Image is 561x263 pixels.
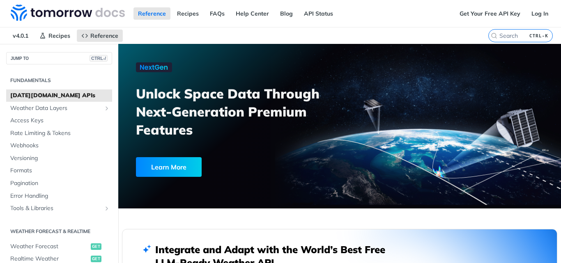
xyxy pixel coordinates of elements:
span: [DATE][DOMAIN_NAME] APIs [10,91,110,100]
button: Show subpages for Weather Data Layers [103,105,110,112]
span: Recipes [48,32,70,39]
span: v4.0.1 [8,30,33,42]
a: Recipes [35,30,75,42]
svg: Search [491,32,497,39]
span: Access Keys [10,117,110,125]
span: Realtime Weather [10,255,89,263]
a: Log In [527,7,553,20]
img: NextGen [136,62,172,72]
a: Get Your Free API Key [455,7,525,20]
h3: Unlock Space Data Through Next-Generation Premium Features [136,85,349,139]
span: get [91,243,101,250]
a: Weather Forecastget [6,240,112,253]
span: CTRL-/ [90,55,108,62]
a: Help Center [231,7,274,20]
a: FAQs [205,7,229,20]
a: Access Keys [6,114,112,127]
a: Blog [276,7,297,20]
a: Webhooks [6,140,112,152]
a: Reference [133,7,170,20]
a: Recipes [172,7,203,20]
a: Formats [6,165,112,177]
span: Formats [10,167,110,175]
a: [DATE][DOMAIN_NAME] APIs [6,89,112,102]
a: Error Handling [6,190,112,202]
h2: Weather Forecast & realtime [6,228,112,235]
div: Learn More [136,157,202,177]
span: Reference [90,32,118,39]
button: JUMP TOCTRL-/ [6,52,112,64]
h2: Fundamentals [6,77,112,84]
a: Learn More [136,157,306,177]
a: Versioning [6,152,112,165]
a: API Status [299,7,338,20]
span: get [91,256,101,262]
span: Tools & Libraries [10,204,101,213]
span: Rate Limiting & Tokens [10,129,110,137]
span: Error Handling [10,192,110,200]
kbd: CTRL-K [527,32,550,40]
span: Versioning [10,154,110,162]
span: Weather Forecast [10,242,89,251]
a: Rate Limiting & Tokens [6,127,112,140]
a: Tools & LibrariesShow subpages for Tools & Libraries [6,202,112,215]
a: Weather Data LayersShow subpages for Weather Data Layers [6,102,112,114]
img: Tomorrow.io Weather API Docs [11,5,125,21]
a: Reference [77,30,123,42]
span: Pagination [10,179,110,188]
span: Webhooks [10,142,110,150]
button: Show subpages for Tools & Libraries [103,205,110,212]
span: Weather Data Layers [10,104,101,112]
a: Pagination [6,177,112,190]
